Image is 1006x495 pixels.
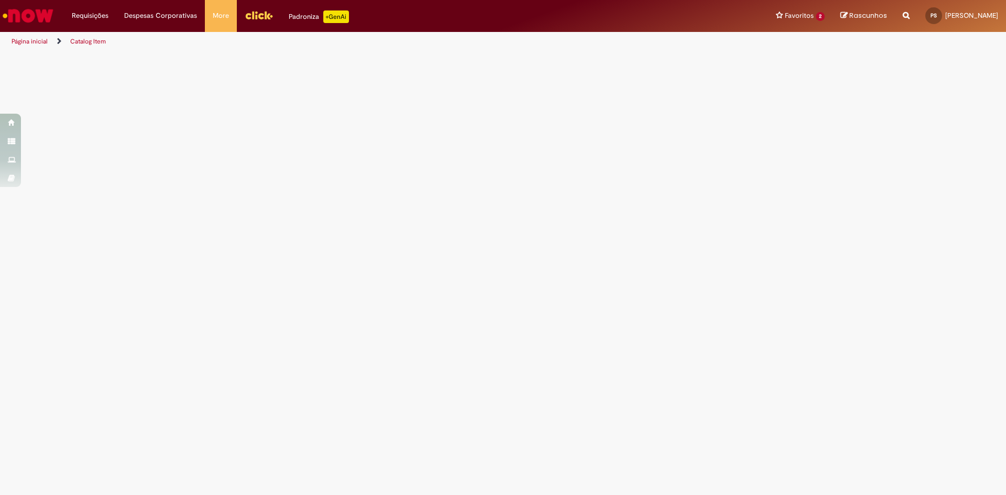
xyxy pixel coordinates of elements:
[323,10,349,23] p: +GenAi
[849,10,887,20] span: Rascunhos
[840,11,887,21] a: Rascunhos
[8,32,663,51] ul: Trilhas de página
[245,7,273,23] img: click_logo_yellow_360x200.png
[945,11,998,20] span: [PERSON_NAME]
[1,5,55,26] img: ServiceNow
[785,10,814,21] span: Favoritos
[816,12,825,21] span: 2
[12,37,48,46] a: Página inicial
[289,10,349,23] div: Padroniza
[931,12,937,19] span: PS
[70,37,106,46] a: Catalog Item
[213,10,229,21] span: More
[72,10,108,21] span: Requisições
[124,10,197,21] span: Despesas Corporativas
